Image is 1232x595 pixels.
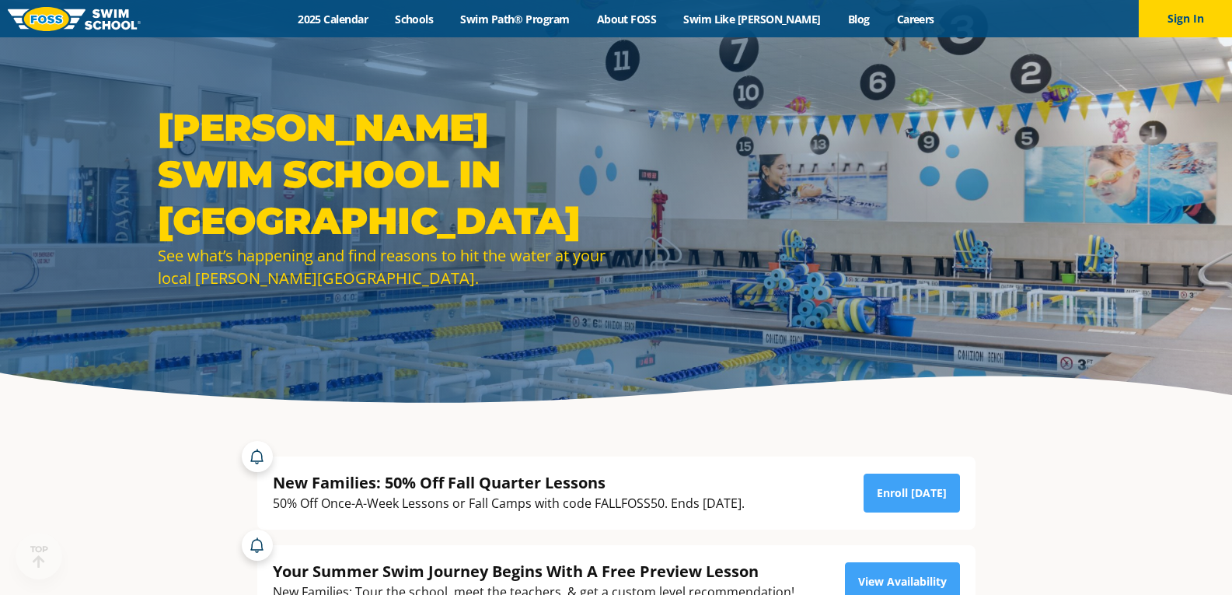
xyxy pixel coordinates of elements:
[447,12,583,26] a: Swim Path® Program
[8,7,141,31] img: FOSS Swim School Logo
[30,544,48,569] div: TOP
[284,12,382,26] a: 2025 Calendar
[583,12,670,26] a: About FOSS
[864,474,960,513] a: Enroll [DATE]
[670,12,835,26] a: Swim Like [PERSON_NAME]
[273,493,745,514] div: 50% Off Once-A-Week Lessons or Fall Camps with code FALLFOSS50. Ends [DATE].
[158,104,609,244] h1: [PERSON_NAME] Swim School in [GEOGRAPHIC_DATA]
[834,12,883,26] a: Blog
[883,12,948,26] a: Careers
[273,472,745,493] div: New Families: 50% Off Fall Quarter Lessons
[273,561,794,582] div: Your Summer Swim Journey Begins With A Free Preview Lesson
[158,244,609,289] div: See what’s happening and find reasons to hit the water at your local [PERSON_NAME][GEOGRAPHIC_DATA].
[382,12,447,26] a: Schools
